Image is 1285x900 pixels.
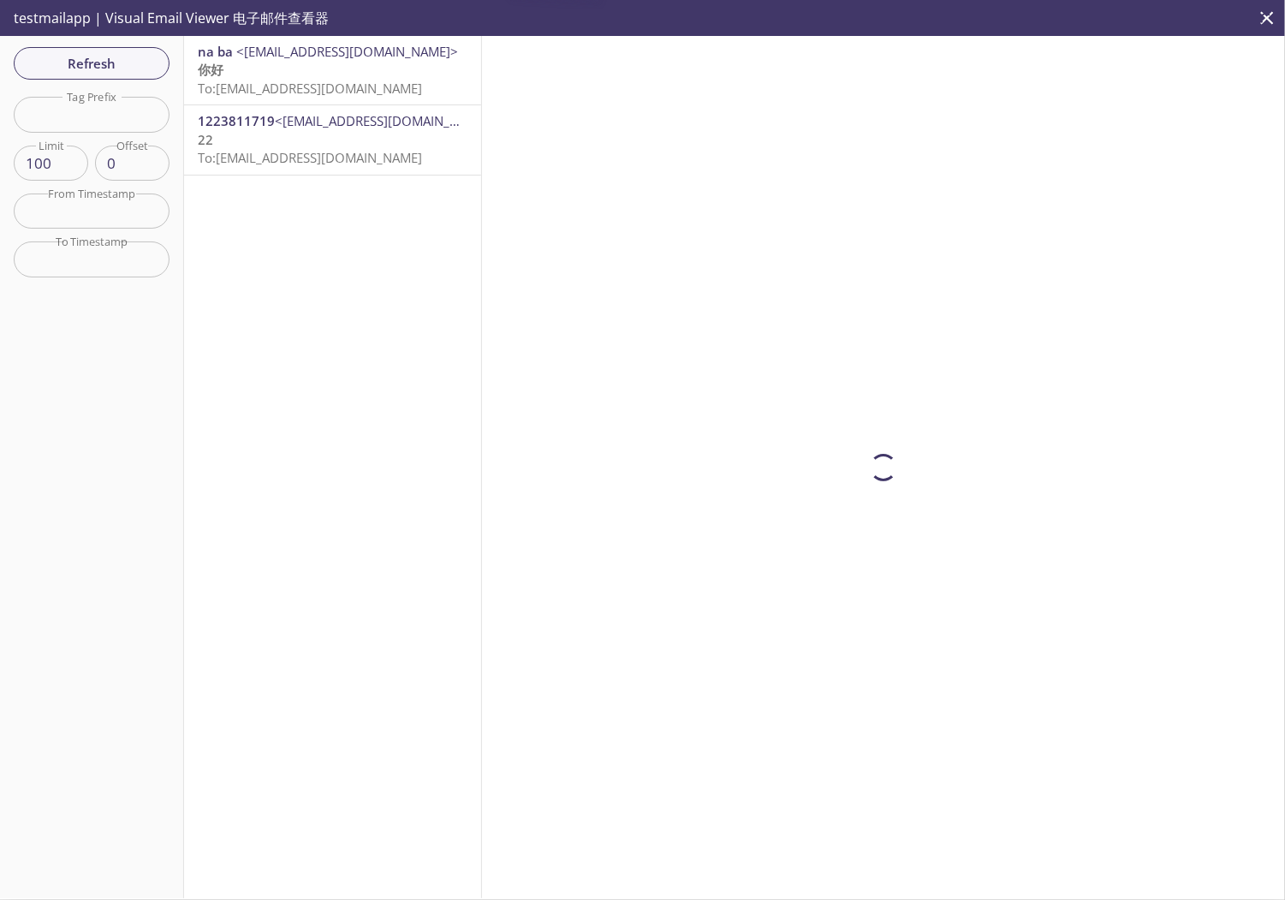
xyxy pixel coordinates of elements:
span: na ba [198,43,233,60]
div: 1223811719<[EMAIL_ADDRESS][DOMAIN_NAME]>22To:[EMAIL_ADDRESS][DOMAIN_NAME] [184,105,481,174]
span: To: [EMAIL_ADDRESS][DOMAIN_NAME] [198,149,422,166]
span: Refresh [27,52,156,75]
button: Refresh [14,47,170,80]
span: <[EMAIL_ADDRESS][DOMAIN_NAME]> [236,43,458,60]
span: 1223811719 [198,112,275,129]
span: <[EMAIL_ADDRESS][DOMAIN_NAME]> [275,112,497,129]
span: 22 [198,131,213,148]
span: 你好 [198,61,223,78]
span: To: [EMAIL_ADDRESS][DOMAIN_NAME] [198,80,422,97]
nav: 电子邮件 [184,36,481,176]
div: na ba <[EMAIL_ADDRESS][DOMAIN_NAME]>你好To:[EMAIL_ADDRESS][DOMAIN_NAME] [184,36,481,104]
